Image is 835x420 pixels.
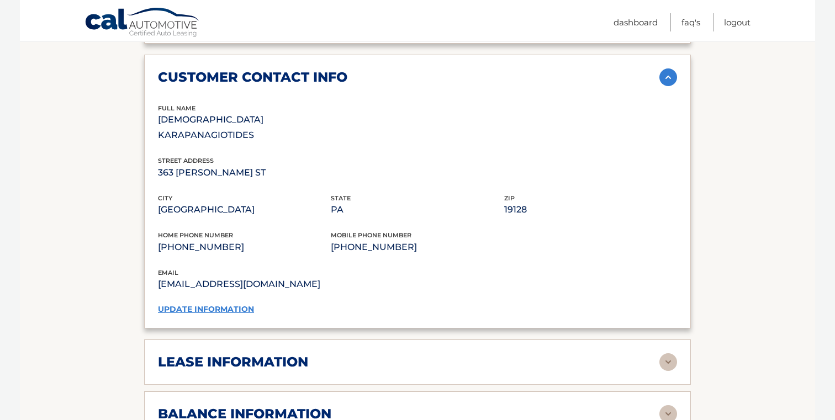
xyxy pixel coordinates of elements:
[331,194,351,202] span: state
[504,194,515,202] span: zip
[158,231,233,239] span: home phone number
[331,231,411,239] span: mobile phone number
[158,157,214,164] span: street address
[158,240,331,255] p: [PHONE_NUMBER]
[158,202,331,217] p: [GEOGRAPHIC_DATA]
[158,304,254,314] a: update information
[158,104,195,112] span: full name
[158,112,331,143] p: [DEMOGRAPHIC_DATA] KARAPANAGIOTIDES
[331,202,504,217] p: PA
[84,7,200,39] a: Cal Automotive
[331,240,504,255] p: [PHONE_NUMBER]
[724,13,751,31] a: Logout
[158,277,417,292] p: [EMAIL_ADDRESS][DOMAIN_NAME]
[659,353,677,371] img: accordion-rest.svg
[158,69,347,86] h2: customer contact info
[158,194,172,202] span: city
[614,13,658,31] a: Dashboard
[681,13,700,31] a: FAQ's
[504,202,677,217] p: 19128
[158,269,178,277] span: email
[659,68,677,86] img: accordion-active.svg
[158,165,331,180] p: 363 [PERSON_NAME] ST
[158,354,308,370] h2: lease information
